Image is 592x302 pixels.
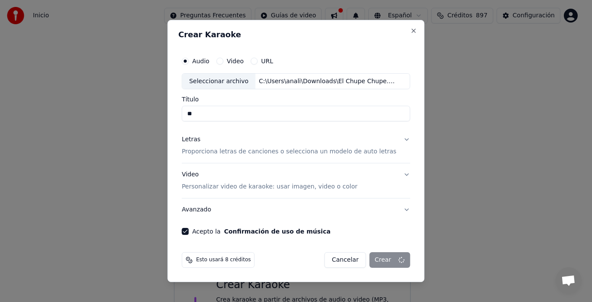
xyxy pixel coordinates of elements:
[182,129,410,163] button: LetrasProporciona letras de canciones o selecciona un modelo de auto letras
[182,136,200,144] div: Letras
[182,74,255,89] div: Seleccionar archivo
[261,58,273,64] label: URL
[182,182,357,191] p: Personalizar video de karaoke: usar imagen, video o color
[192,228,330,234] label: Acepto la
[182,164,410,198] button: VideoPersonalizar video de karaoke: usar imagen, video o color
[182,198,410,221] button: Avanzado
[196,257,250,263] span: Esto usará 8 créditos
[255,77,403,86] div: C:\Users\anali\Downloads\El Chupe Chupe.mp3
[192,58,209,64] label: Audio
[178,31,413,39] h2: Crear Karaoke
[182,148,396,156] p: Proporciona letras de canciones o selecciona un modelo de auto letras
[227,58,244,64] label: Video
[182,171,357,192] div: Video
[325,252,366,268] button: Cancelar
[224,228,331,234] button: Acepto la
[182,97,410,103] label: Título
